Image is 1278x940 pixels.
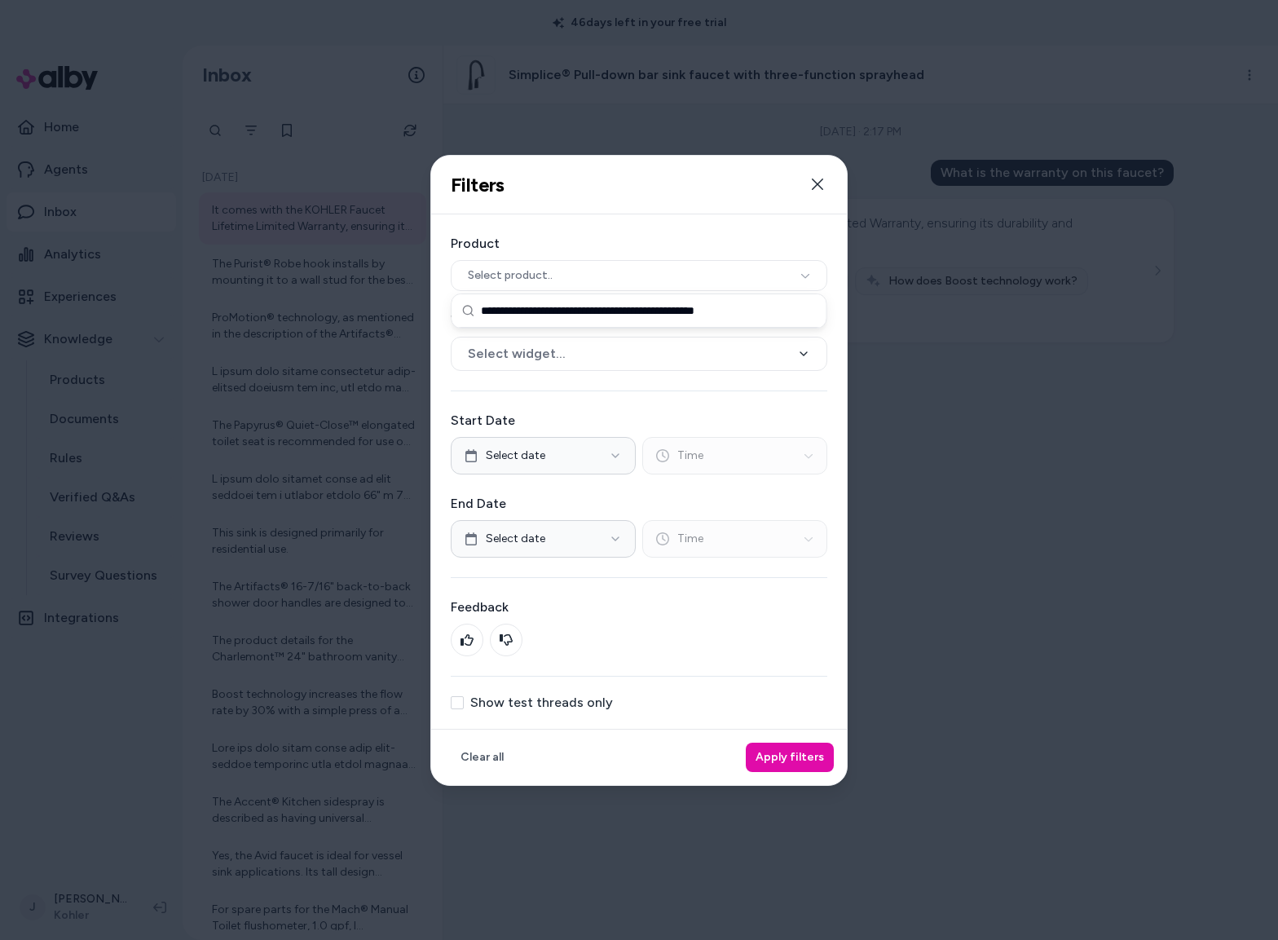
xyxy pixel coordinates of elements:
[468,267,553,284] span: Select product..
[451,172,505,196] h2: Filters
[451,337,827,371] button: Select widget...
[451,234,827,254] label: Product
[451,437,636,474] button: Select date
[451,598,827,617] label: Feedback
[746,743,834,772] button: Apply filters
[486,448,545,464] span: Select date
[486,531,545,547] span: Select date
[451,743,513,772] button: Clear all
[451,494,827,514] label: End Date
[451,411,827,430] label: Start Date
[470,696,613,709] label: Show test threads only
[451,520,636,558] button: Select date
